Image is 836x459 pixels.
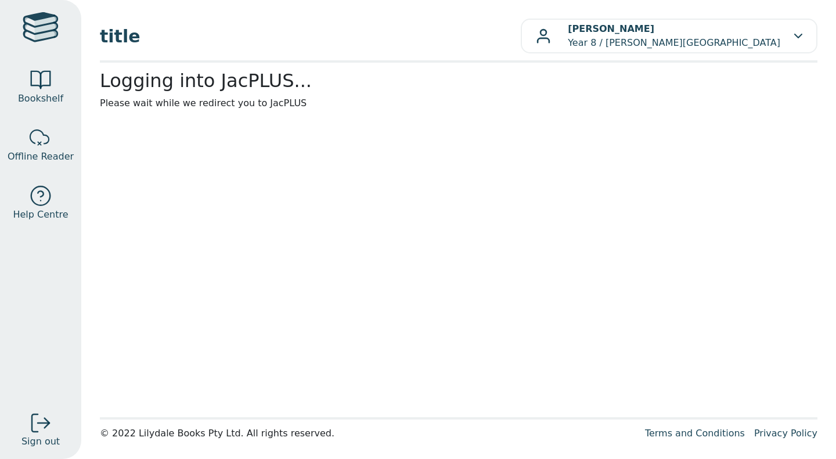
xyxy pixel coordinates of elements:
span: Offline Reader [8,150,74,164]
a: Terms and Conditions [645,428,745,439]
p: Please wait while we redirect you to JacPLUS [100,96,817,110]
p: Year 8 / [PERSON_NAME][GEOGRAPHIC_DATA] [568,22,780,50]
span: Bookshelf [18,92,63,106]
a: Privacy Policy [754,428,817,439]
span: title [100,23,521,49]
b: [PERSON_NAME] [568,23,654,34]
h2: Logging into JacPLUS... [100,70,817,92]
div: © 2022 Lilydale Books Pty Ltd. All rights reserved. [100,427,636,440]
button: [PERSON_NAME]Year 8 / [PERSON_NAME][GEOGRAPHIC_DATA] [521,19,817,53]
span: Sign out [21,435,60,449]
span: Help Centre [13,208,68,222]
